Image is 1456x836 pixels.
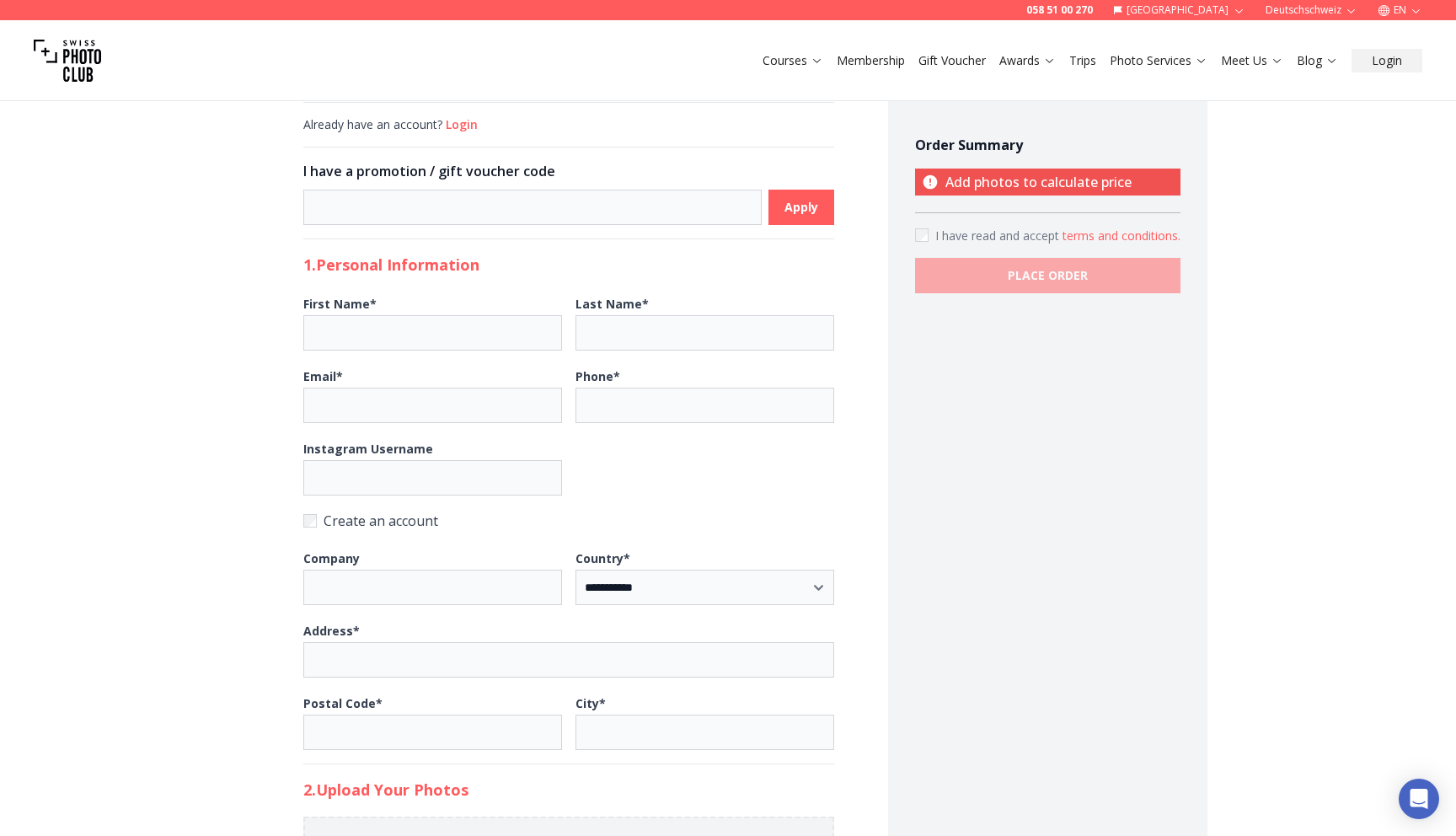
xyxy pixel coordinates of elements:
div: Already have an account? [303,116,834,133]
b: Instagram Username [303,441,433,457]
h2: 2. Upload Your Photos [303,778,834,801]
h4: Order Summary [915,135,1180,155]
b: City * [575,695,606,711]
div: Open Intercom Messenger [1399,779,1439,819]
span: I have read and accept [935,228,1063,244]
input: Address* [303,642,834,678]
button: Apply [768,190,834,225]
button: Photo Services [1103,49,1214,72]
h2: 1. Personal Information [303,253,834,276]
button: Login [1352,49,1422,72]
b: Apply [784,199,818,216]
a: Photo Services [1110,52,1207,69]
button: Gift Voucher [912,49,993,72]
b: Company [303,550,360,566]
input: Company [303,570,562,605]
b: PLACE ORDER [1008,267,1088,284]
button: Trips [1063,49,1103,72]
select: Country* [575,570,834,605]
a: Membership [837,52,905,69]
input: Last Name* [575,315,834,351]
button: Meet Us [1214,49,1290,72]
b: Postal Code * [303,695,383,711]
input: First Name* [303,315,562,351]
a: 058 51 00 270 [1026,3,1093,17]
p: Add photos to calculate price [915,169,1180,196]
img: Swiss photo club [34,27,101,94]
a: Courses [763,52,823,69]
label: Create an account [303,509,834,533]
button: Membership [830,49,912,72]
b: Email * [303,368,343,384]
input: Create an account [303,514,317,528]
button: Courses [756,49,830,72]
a: Gift Voucher [918,52,986,69]
a: Blog [1297,52,1338,69]
b: Address * [303,623,360,639]
a: Awards [999,52,1056,69]
b: Last Name * [575,296,649,312]
button: Blog [1290,49,1345,72]
input: City* [575,715,834,750]
button: PLACE ORDER [915,258,1180,293]
a: Trips [1069,52,1096,69]
h3: I have a promotion / gift voucher code [303,161,834,181]
input: Instagram Username [303,460,562,496]
input: Phone* [575,388,834,423]
b: Phone * [575,368,620,384]
button: Accept termsI have read and accept [1063,228,1180,244]
button: Login [446,116,478,133]
a: Meet Us [1221,52,1283,69]
input: Postal Code* [303,715,562,750]
input: Email* [303,388,562,423]
b: First Name * [303,296,377,312]
b: Country * [575,550,630,566]
button: Awards [993,49,1063,72]
input: Accept terms [915,228,929,242]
